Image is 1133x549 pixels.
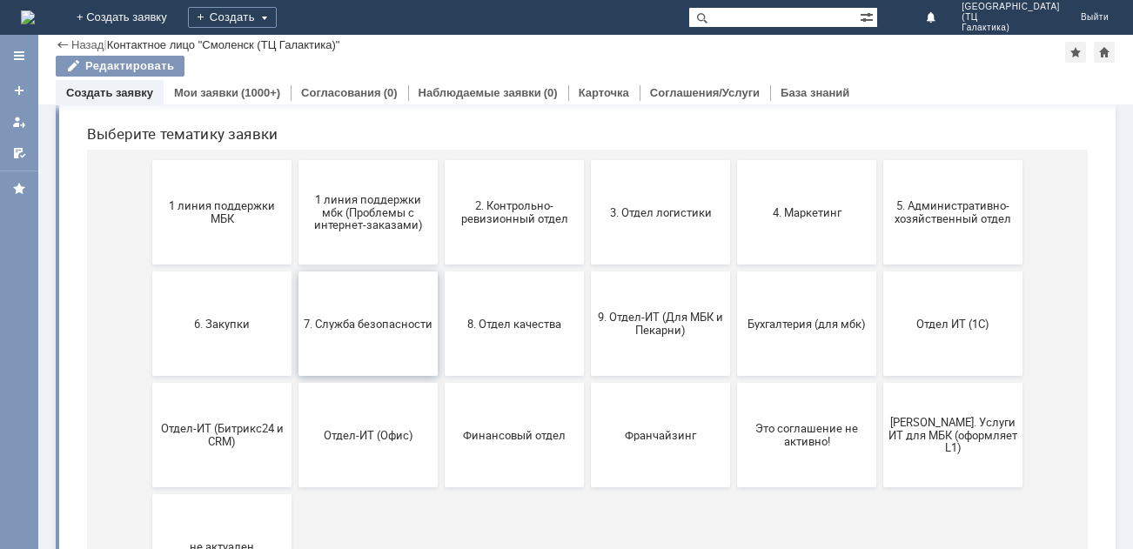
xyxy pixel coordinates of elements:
[544,86,558,99] div: (0)
[377,477,506,490] span: Финансовый отдел
[66,86,153,99] a: Создать заявку
[815,365,944,378] span: Отдел ИТ (1С)
[231,241,359,280] span: 1 линия поддержки мбк (Проблемы с интернет-заказами)
[669,365,798,378] span: Бухгалтерия (для мбк)
[579,86,629,99] a: Карточка
[518,209,657,313] button: 3. Отдел логистики
[523,477,652,490] span: Франчайзинг
[860,8,877,24] span: Расширенный поиск
[21,10,35,24] a: Перейти на домашнюю страницу
[340,43,688,60] label: Воспользуйтесь поиском
[650,86,760,99] a: Соглашения/Услуги
[810,209,949,313] button: 5. Административно-хозяйственный отдел
[372,432,511,536] button: Финансовый отдел
[107,38,340,51] div: Контактное лицо "Смоленск (ТЦ Галактика)"
[340,77,688,110] input: Например, почта или справка
[962,23,1060,33] span: Галактика)
[225,320,365,425] button: 7. Служба безопасности
[810,320,949,425] button: Отдел ИТ (1С)
[21,10,35,24] img: logo
[5,139,33,167] a: Мои согласования
[815,464,944,503] span: [PERSON_NAME]. Услуги ИТ для МБК (оформляет L1)
[5,77,33,104] a: Создать заявку
[1065,42,1086,63] div: Добавить в избранное
[781,86,849,99] a: База знаний
[664,209,803,313] button: 4. Маркетинг
[523,359,652,385] span: 9. Отдел-ИТ (Для МБК и Пекарни)
[1094,42,1115,63] div: Сделать домашней страницей
[377,365,506,378] span: 8. Отдел качества
[241,86,280,99] div: (1000+)
[518,320,657,425] button: 9. Отдел-ИТ (Для МБК и Пекарни)
[518,432,657,536] button: Франчайзинг
[84,365,213,378] span: 6. Закупки
[14,174,1015,191] header: Выберите тематику заявки
[301,86,381,99] a: Согласования
[84,248,213,274] span: 1 линия поддержки МБК
[523,254,652,267] span: 3. Отдел логистики
[372,209,511,313] button: 2. Контрольно-ревизионный отдел
[962,12,1060,23] span: (ТЦ
[79,432,218,536] button: Отдел-ИТ (Битрикс24 и CRM)
[664,320,803,425] button: Бухгалтерия (для мбк)
[174,86,238,99] a: Мои заявки
[79,320,218,425] button: 6. Закупки
[377,248,506,274] span: 2. Контрольно-ревизионный отдел
[669,471,798,497] span: Это соглашение не активно!
[664,432,803,536] button: Это соглашение не активно!
[810,432,949,536] button: [PERSON_NAME]. Услуги ИТ для МБК (оформляет L1)
[962,2,1060,12] span: [GEOGRAPHIC_DATA]
[419,86,541,99] a: Наблюдаемые заявки
[225,432,365,536] button: Отдел-ИТ (Офис)
[815,248,944,274] span: 5. Административно-хозяйственный отдел
[372,320,511,425] button: 8. Отдел качества
[104,37,106,50] div: |
[188,7,277,28] div: Создать
[231,477,359,490] span: Отдел-ИТ (Офис)
[225,209,365,313] button: 1 линия поддержки мбк (Проблемы с интернет-заказами)
[669,254,798,267] span: 4. Маркетинг
[84,471,213,497] span: Отдел-ИТ (Битрикс24 и CRM)
[384,86,398,99] div: (0)
[71,38,104,51] a: Назад
[5,108,33,136] a: Мои заявки
[231,365,359,378] span: 7. Служба безопасности
[79,209,218,313] button: 1 линия поддержки МБК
